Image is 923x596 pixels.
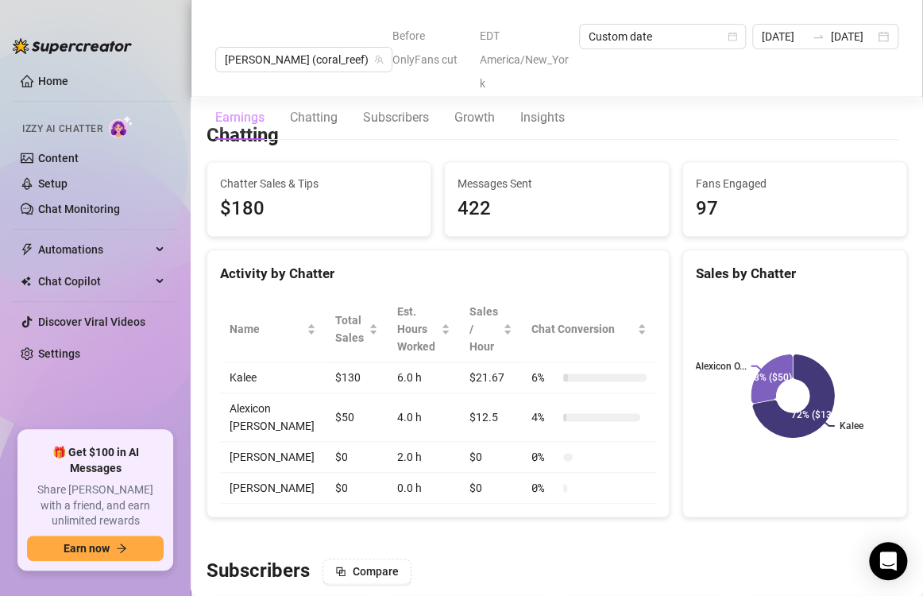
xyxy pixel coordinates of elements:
td: $12.5 [460,393,522,442]
span: Chat Conversion [531,320,634,338]
span: arrow-right [116,543,127,554]
span: 4 % [531,408,557,426]
span: Automations [38,237,151,262]
td: 0.0 h [388,473,460,504]
a: Discover Viral Videos [38,315,145,328]
span: Share [PERSON_NAME] with a friend, and earn unlimited rewards [27,482,164,529]
text: Alexicon O... [694,361,746,372]
img: Chat Copilot [21,276,31,287]
span: Messages Sent [458,175,655,192]
span: Izzy AI Chatter [22,122,102,137]
td: $0 [460,473,522,504]
td: $21.67 [460,362,522,393]
span: Chatter Sales & Tips [220,175,418,192]
div: Insights [520,108,565,127]
th: Sales / Hour [460,296,522,362]
span: 6 % [531,369,557,386]
span: 0 % [531,479,557,497]
div: Earnings [215,108,265,127]
a: Content [38,152,79,164]
h3: Chatting [207,123,279,149]
td: $0 [326,442,388,473]
span: Name [230,320,303,338]
td: 4.0 h [388,393,460,442]
a: Settings [38,347,80,360]
span: EDT America/New_York [479,24,570,95]
td: Kalee [220,362,326,393]
div: Open Intercom Messenger [869,542,907,580]
h3: Subscribers [207,559,310,584]
span: to [812,30,825,43]
div: Growth [454,108,495,127]
a: Chat Monitoring [38,203,120,215]
span: calendar [728,32,737,41]
th: Name [220,296,326,362]
td: $0 [460,442,522,473]
th: Chat Conversion [522,296,656,362]
div: Est. Hours Worked [397,303,438,355]
img: logo-BBDzfeDw.svg [13,38,132,54]
span: team [374,55,384,64]
button: Compare [322,559,411,584]
span: 0 % [531,448,557,466]
span: block [335,566,346,577]
span: Total Sales [335,312,365,346]
button: Earn nowarrow-right [27,536,164,561]
span: Earn now [64,542,110,555]
td: [PERSON_NAME] [220,442,326,473]
span: thunderbolt [21,243,33,256]
span: Anna (coral_reef) [225,48,383,72]
span: $180 [220,194,418,224]
div: Chatting [290,108,338,127]
a: Home [38,75,68,87]
span: swap-right [812,30,825,43]
img: AI Chatter [109,115,133,138]
input: End date [831,28,875,45]
td: 6.0 h [388,362,460,393]
td: Alexicon [PERSON_NAME] [220,393,326,442]
td: $0 [326,473,388,504]
div: Activity by Chatter [220,263,656,284]
div: 97 [696,194,894,224]
th: Total Sales [326,296,388,362]
td: 2.0 h [388,442,460,473]
div: 422 [458,194,655,224]
span: Sales / Hour [469,303,500,355]
div: Sales by Chatter [696,263,894,284]
span: Compare [353,565,399,578]
td: $130 [326,362,388,393]
td: $50 [326,393,388,442]
td: [PERSON_NAME] [220,473,326,504]
span: Fans Engaged [696,175,894,192]
span: Chat Copilot [38,269,151,294]
span: 🎁 Get $100 in AI Messages [27,445,164,476]
span: Custom date [589,25,736,48]
div: Subscribers [363,108,429,127]
a: Setup [38,177,68,190]
input: Start date [762,28,805,45]
span: Before OnlyFans cut [392,24,469,72]
text: Kalee [839,420,863,432]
